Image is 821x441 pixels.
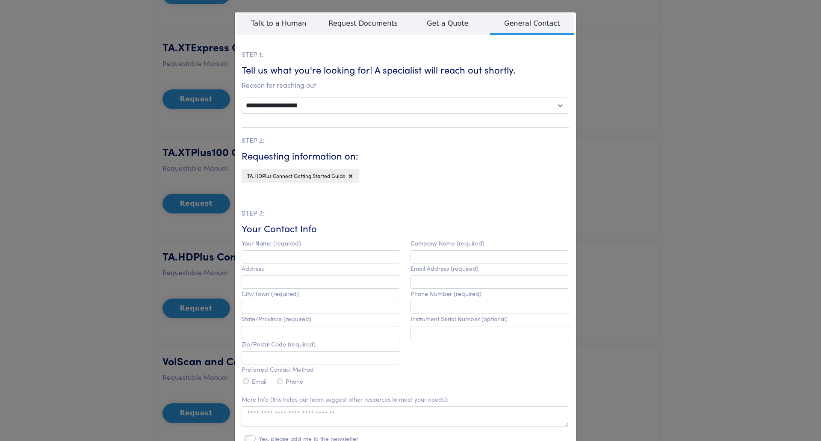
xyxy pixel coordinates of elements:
[410,315,508,323] label: Instrument Serial Number (optional)
[242,207,569,219] p: STEP 3:
[410,290,481,297] label: Phone Number (required)
[490,13,575,35] span: General Contact
[242,340,316,348] label: Zip/Postal Code (required)
[242,222,569,235] h6: Your Contact Info
[242,315,311,323] label: State/Province (required)
[242,49,569,60] p: STEP 1:
[242,290,299,297] label: City/Town (required)
[242,240,301,247] label: Your Name (required)
[405,13,490,33] span: Get a Quote
[242,265,264,272] label: Address
[321,13,406,33] span: Request Documents
[242,63,569,77] h6: Tell us what you're looking for! A specialist will reach out shortly.
[242,366,314,373] label: Preferred Contact Method
[286,378,303,385] label: Phone
[242,149,569,163] h6: Requesting information on:
[247,172,346,179] span: TA.HDPlus Connect Getting Started Guide
[236,13,321,33] span: Talk to a Human
[242,396,449,403] label: More Info (this helps our team suggest other resources to meet your needs):
[242,135,569,146] p: STEP 2:
[242,80,569,91] p: Reason for reaching out
[410,240,484,247] label: Company Name (required)
[410,265,478,272] label: Email Address (required)
[252,378,266,385] label: Email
